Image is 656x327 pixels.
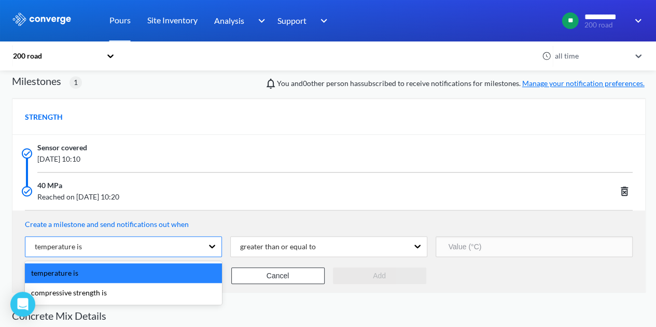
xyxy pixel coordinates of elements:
[74,77,78,88] span: 1
[628,15,645,27] img: downArrow.svg
[333,267,426,284] button: Add
[303,79,325,88] span: 0 other
[12,309,645,322] h2: Concrete Mix Details
[552,50,630,62] div: all time
[12,50,101,62] div: 200 road
[436,236,633,257] input: Value (°C)
[25,283,222,303] div: compressive strength is
[277,14,306,27] span: Support
[37,191,507,203] span: Reached on [DATE] 10:20
[12,75,61,87] h2: Milestones
[12,12,72,26] img: logo_ewhite.svg
[214,14,244,27] span: Analysis
[25,263,222,283] div: temperature is
[10,292,35,317] div: Open Intercom Messenger
[37,153,507,165] span: [DATE] 10:10
[37,142,87,153] span: Sensor covered
[232,241,316,252] div: greater than or equal to
[231,267,325,284] button: Cancel
[37,180,62,191] span: 40 MPa
[522,79,645,88] a: Manage your notification preferences.
[277,78,645,89] span: You and person has subscribed to receive notifications for milestones.
[25,111,63,123] span: STRENGTH
[542,51,551,61] img: icon-clock.svg
[26,241,82,252] div: temperature is
[584,21,628,29] span: 200 road
[251,15,268,27] img: downArrow.svg
[314,15,330,27] img: downArrow.svg
[264,77,277,90] img: notifications-icon.svg
[25,219,633,230] p: Create a milestone and send notifications out when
